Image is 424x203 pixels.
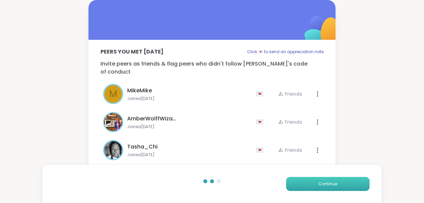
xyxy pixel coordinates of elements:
p: Invite peers as friends & flag peers who didn't follow [PERSON_NAME]'s code of conduct [100,60,324,76]
div: Friends [278,91,302,97]
div: 💌 [256,89,266,99]
div: Friends [278,119,302,125]
div: 💌 [256,117,266,127]
div: 💌 [256,145,266,156]
img: Tasha_Chi [104,141,122,159]
span: Continue [319,181,337,187]
span: Joined [DATE] [127,124,252,129]
span: AmberWolffWizard [127,115,177,123]
button: Continue [286,177,370,191]
span: Joined [DATE] [127,152,252,158]
span: M [109,87,117,101]
p: Click 💌 to send an appreciation note [247,48,324,56]
p: Peers you met [DATE] [100,48,164,56]
div: Friends [278,147,302,154]
span: MikeMike [127,87,152,95]
span: Tasha_Chi [127,143,158,151]
span: Joined [DATE] [127,96,252,101]
img: AmberWolffWizard [104,113,122,131]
